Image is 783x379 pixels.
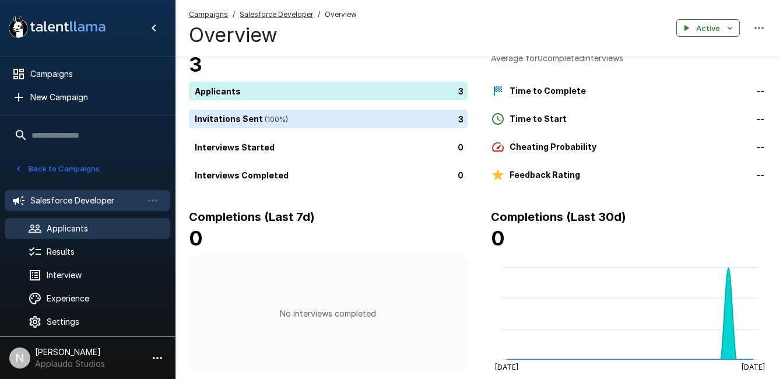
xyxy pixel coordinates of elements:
[325,9,357,20] span: Overview
[510,170,580,180] b: Feedback Rating
[510,114,567,124] b: Time to Start
[189,52,202,76] b: 3
[491,210,626,224] b: Completions (Last 30d)
[742,363,765,371] tspan: [DATE]
[756,170,764,180] b: --
[491,52,770,64] p: Average for 0 completed interviews
[510,86,586,96] b: Time to Complete
[756,142,764,152] b: --
[189,226,203,250] b: 0
[189,210,315,224] b: Completions (Last 7d)
[756,86,764,96] b: --
[510,142,596,152] b: Cheating Probability
[676,19,740,37] button: Active
[189,23,357,47] h4: Overview
[458,113,464,125] p: 3
[280,308,376,320] p: No interviews completed
[233,9,235,20] span: /
[491,226,505,250] b: 0
[240,10,313,19] u: Salesforce Developer
[189,10,228,19] u: Campaigns
[756,114,764,124] b: --
[318,9,320,20] span: /
[458,85,464,97] p: 3
[458,141,464,153] p: 0
[495,363,518,371] tspan: [DATE]
[458,169,464,181] p: 0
